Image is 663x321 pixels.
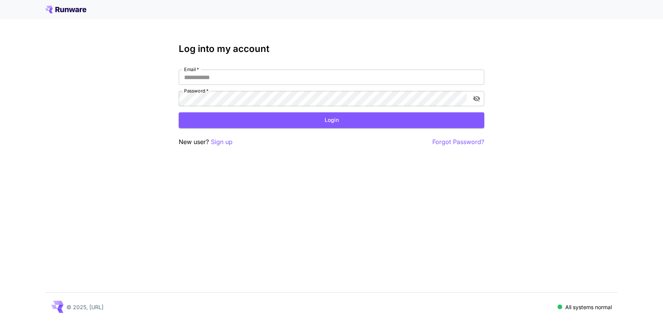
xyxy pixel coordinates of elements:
button: Forgot Password? [432,137,484,147]
p: © 2025, [URL] [66,303,103,311]
label: Email [184,66,199,73]
button: toggle password visibility [470,92,484,105]
h3: Log into my account [179,44,484,54]
label: Password [184,88,209,94]
button: Sign up [211,137,233,147]
button: Login [179,112,484,128]
p: All systems normal [565,303,612,311]
p: New user? [179,137,233,147]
